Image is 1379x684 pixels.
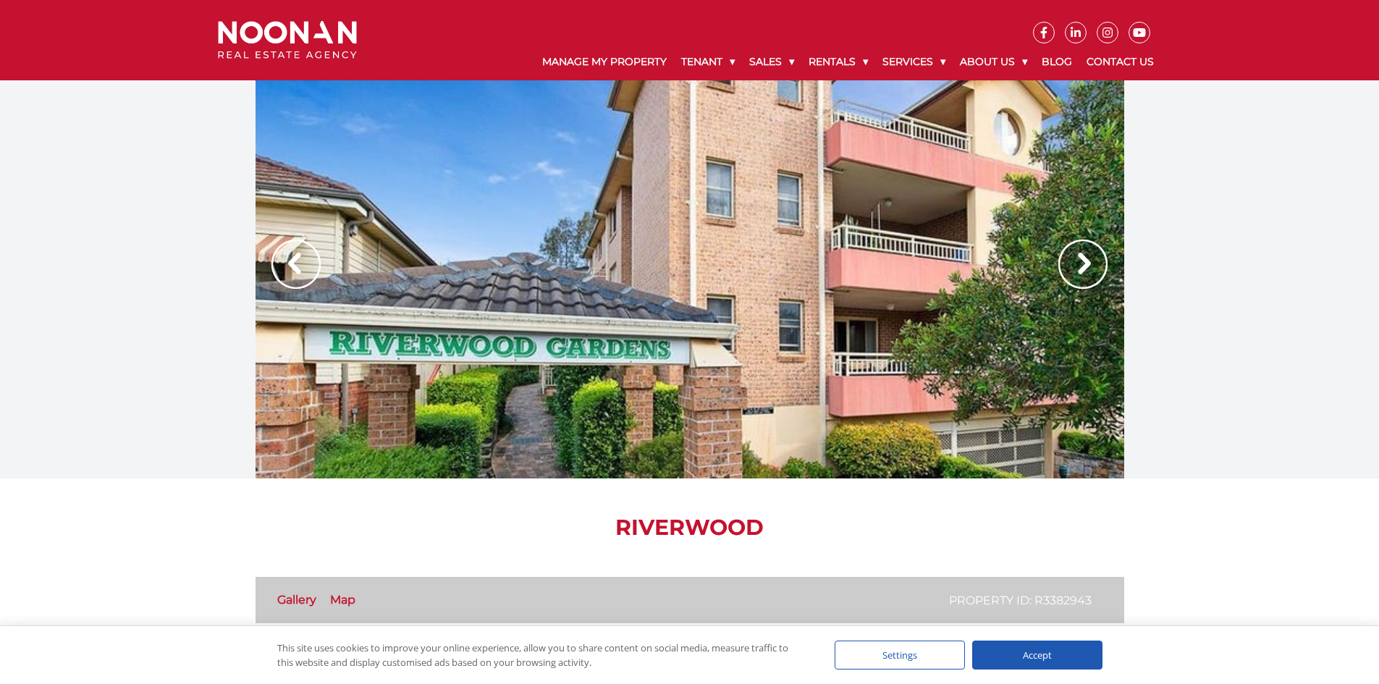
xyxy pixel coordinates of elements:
a: Blog [1034,43,1079,80]
div: Accept [972,641,1102,670]
div: This site uses cookies to improve your online experience, allow you to share content on social me... [277,641,806,670]
img: Arrow slider [271,240,321,289]
a: Gallery [277,593,316,607]
a: About Us [953,43,1034,80]
a: Services [875,43,953,80]
a: Tenant [674,43,742,80]
a: Sales [742,43,801,80]
h1: RIVERWOOD [256,515,1124,541]
p: Property ID: R3382943 [949,591,1092,609]
img: Arrow slider [1058,240,1108,289]
a: Contact Us [1079,43,1161,80]
a: Map [330,593,355,607]
div: Settings [835,641,965,670]
a: Rentals [801,43,875,80]
a: Manage My Property [535,43,674,80]
img: Noonan Real Estate Agency [218,21,357,59]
